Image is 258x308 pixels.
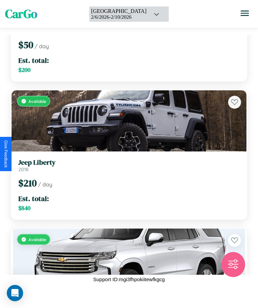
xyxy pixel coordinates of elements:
[18,158,240,166] h3: Jeep Liberty
[18,55,49,65] span: Est. total:
[18,166,29,173] span: 2018
[18,177,37,189] span: $ 210
[18,204,31,212] span: $ 840
[91,14,146,20] div: 2 / 6 / 2026 - 2 / 10 / 2026
[5,6,37,22] span: CarGo
[93,275,165,284] p: Support ID: mgi3fhpokiitewfkgcg
[3,140,8,168] div: Give Feedback
[29,99,46,104] span: Available
[18,194,49,203] span: Est. total:
[18,66,31,74] span: $ 200
[18,158,240,173] a: Jeep Liberty2018
[7,285,23,301] div: Open Intercom Messenger
[38,181,52,188] span: / day
[35,43,49,50] span: / day
[18,38,33,51] span: $ 50
[91,8,146,14] div: [GEOGRAPHIC_DATA]
[29,237,46,242] span: Available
